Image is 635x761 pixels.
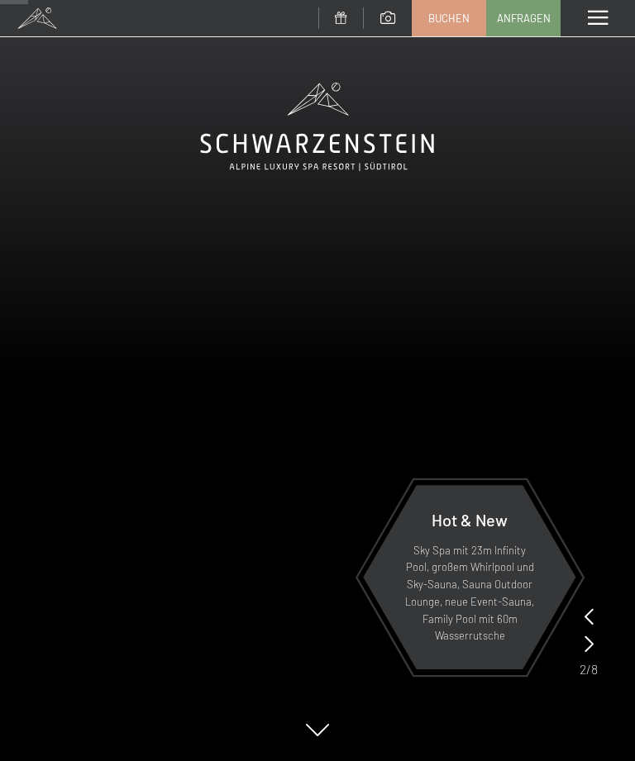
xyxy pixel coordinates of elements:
[428,11,470,26] span: Buchen
[362,484,577,670] a: Hot & New Sky Spa mit 23m Infinity Pool, großem Whirlpool und Sky-Sauna, Sauna Outdoor Lounge, ne...
[413,1,485,36] a: Buchen
[591,660,598,678] span: 8
[487,1,560,36] a: Anfragen
[586,660,591,678] span: /
[497,11,551,26] span: Anfragen
[580,660,586,678] span: 2
[432,510,508,530] span: Hot & New
[403,542,536,645] p: Sky Spa mit 23m Infinity Pool, großem Whirlpool und Sky-Sauna, Sauna Outdoor Lounge, neue Event-S...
